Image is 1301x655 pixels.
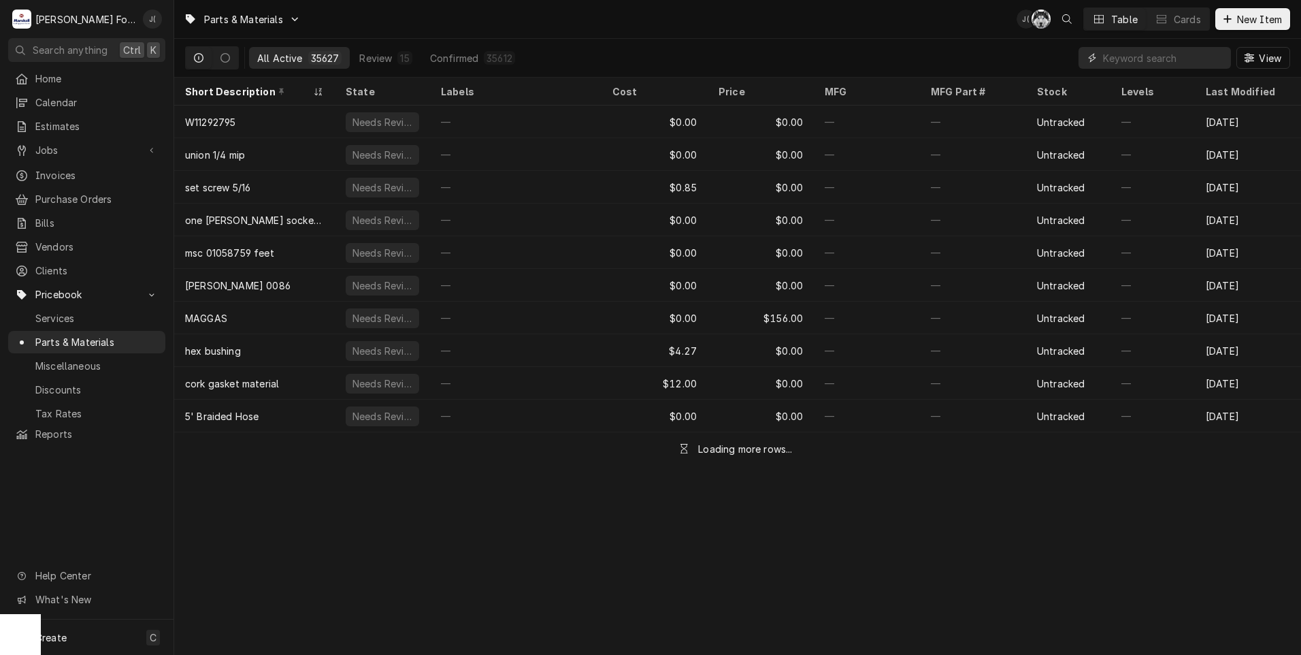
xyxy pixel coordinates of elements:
[346,84,416,99] div: State
[1195,367,1301,400] div: [DATE]
[1037,180,1085,195] div: Untracked
[35,592,157,607] span: What's New
[1037,213,1085,227] div: Untracked
[814,400,920,432] div: —
[351,409,414,424] div: Needs Review
[8,67,165,90] a: Home
[351,148,414,162] div: Needs Review
[825,84,906,99] div: MFG
[487,51,512,65] div: 35612
[931,84,1012,99] div: MFG Part #
[351,344,414,358] div: Needs Review
[35,335,159,349] span: Parts & Materials
[920,269,1026,302] div: —
[1037,246,1085,260] div: Untracked
[920,171,1026,204] div: —
[35,427,159,441] span: Reports
[400,51,409,65] div: 15
[602,204,708,236] div: $0.00
[35,240,159,254] span: Vendors
[35,383,159,397] span: Discounts
[814,204,920,236] div: —
[1032,10,1051,29] div: Chris Murphy (103)'s Avatar
[35,12,135,27] div: [PERSON_NAME] Food Equipment Service
[708,236,814,269] div: $0.00
[204,12,283,27] span: Parts & Materials
[1037,344,1085,358] div: Untracked
[150,630,157,645] span: C
[1037,115,1085,129] div: Untracked
[920,367,1026,400] div: —
[814,106,920,138] div: —
[920,138,1026,171] div: —
[1110,106,1195,138] div: —
[8,355,165,377] a: Miscellaneous
[430,367,602,400] div: —
[708,367,814,400] div: $0.00
[814,367,920,400] div: —
[920,204,1026,236] div: —
[35,192,159,206] span: Purchase Orders
[8,212,165,234] a: Bills
[1110,204,1195,236] div: —
[602,367,708,400] div: $12.00
[8,188,165,210] a: Purchase Orders
[185,409,259,424] div: 5' Braided Hose
[1195,204,1301,236] div: [DATE]
[708,400,814,432] div: $0.00
[178,8,306,31] a: Go to Parts & Materials
[1110,138,1195,171] div: —
[35,263,159,278] span: Clients
[441,84,591,99] div: Labels
[920,236,1026,269] div: —
[708,106,814,138] div: $0.00
[1121,84,1181,99] div: Levels
[359,51,392,65] div: Review
[351,115,414,129] div: Needs Review
[8,283,165,306] a: Go to Pricebook
[1032,10,1051,29] div: C(
[708,138,814,171] div: $0.00
[1110,400,1195,432] div: —
[8,379,165,401] a: Discounts
[1195,302,1301,334] div: [DATE]
[123,43,141,57] span: Ctrl
[1110,367,1195,400] div: —
[8,331,165,353] a: Parts & Materials
[35,95,159,110] span: Calendar
[351,180,414,195] div: Needs Review
[708,269,814,302] div: $0.00
[33,43,108,57] span: Search anything
[1037,311,1085,325] div: Untracked
[814,171,920,204] div: —
[8,236,165,258] a: Vendors
[35,143,138,157] span: Jobs
[1195,106,1301,138] div: [DATE]
[1195,236,1301,269] div: [DATE]
[708,302,814,334] div: $156.00
[708,334,814,367] div: $0.00
[920,400,1026,432] div: —
[8,115,165,138] a: Estimates
[8,139,165,161] a: Go to Jobs
[708,171,814,204] div: $0.00
[185,115,235,129] div: W11292795
[602,269,708,302] div: $0.00
[185,246,274,260] div: msc 01058759 feet
[602,106,708,138] div: $0.00
[143,10,162,29] div: Jeff Debigare (109)'s Avatar
[1195,171,1301,204] div: [DATE]
[8,164,165,187] a: Invoices
[351,213,414,227] div: Needs Review
[35,632,67,643] span: Create
[430,236,602,269] div: —
[1195,400,1301,432] div: [DATE]
[708,204,814,236] div: $0.00
[430,269,602,302] div: —
[1110,334,1195,367] div: —
[351,377,414,391] div: Needs Review
[8,402,165,425] a: Tax Rates
[150,43,157,57] span: K
[35,216,159,230] span: Bills
[814,302,920,334] div: —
